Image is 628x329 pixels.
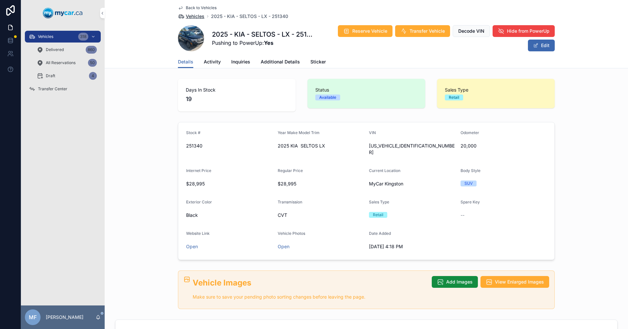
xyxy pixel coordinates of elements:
[461,130,479,135] span: Odometer
[369,199,389,204] span: Sales Type
[231,59,250,65] span: Inquiries
[278,199,302,204] span: Transmission
[464,181,473,186] div: SUV
[373,212,383,218] div: Retail
[193,277,427,301] div: ## Vehicle Images Make sure to save your pending photo sorting changes before leaving the page.
[315,87,417,93] span: Status
[88,59,97,67] div: 50
[186,212,198,218] span: Black
[278,143,364,149] span: 2025 KIA SELTOS LX
[38,86,67,92] span: Transfer Center
[461,143,547,149] span: 20,000
[204,56,221,69] a: Activity
[369,231,391,236] span: Date Added
[432,276,478,288] button: Add Images
[186,143,272,149] span: 251340
[193,277,427,288] h2: Vehicle Images
[186,199,212,204] span: Exterior Color
[46,47,64,52] span: Delivered
[78,33,88,41] div: 318
[25,83,101,95] a: Transfer Center
[461,168,480,173] span: Body Style
[186,87,288,93] span: Days In Stock
[493,25,555,37] button: Hide from PowerUp
[38,34,53,39] span: Vehicles
[46,314,83,320] p: [PERSON_NAME]
[278,181,364,187] span: $28,995
[46,60,76,65] span: All Reservations
[453,25,490,37] button: Decode VIN
[461,212,464,218] span: --
[178,56,193,68] a: Details
[278,130,320,135] span: Year Make Model Trim
[278,212,364,218] span: CVT
[495,279,544,285] span: View Enlarged Images
[186,130,201,135] span: Stock #
[178,59,193,65] span: Details
[186,244,198,249] a: Open
[507,28,549,34] span: Hide from PowerUp
[33,57,101,69] a: All Reservations50
[212,39,314,47] span: Pushing to PowerUp:
[278,231,305,236] span: Vehicle Photos
[33,44,101,56] a: Delivered860
[46,73,55,78] span: Draft
[352,28,387,34] span: Reserve Vehicle
[310,56,326,69] a: Sticker
[449,95,459,100] div: Retail
[410,28,445,34] span: Transfer Vehicle
[458,28,484,34] span: Decode VIN
[204,59,221,65] span: Activity
[369,181,403,187] span: MyCar Kingston
[33,70,101,82] a: Draft4
[278,244,289,249] a: Open
[178,5,217,10] a: Back to Vehicles
[193,293,427,301] p: Make sure to save your pending photo sorting changes before leaving the page.
[319,95,336,100] div: Available
[261,59,300,65] span: Additional Details
[369,243,455,250] span: [DATE] 4:18 PM
[212,30,314,39] h1: 2025 - KIA - SELTOS - LX - 251340
[186,5,217,10] span: Back to Vehicles
[21,26,105,103] div: scrollable content
[369,168,400,173] span: Current Location
[310,59,326,65] span: Sticker
[264,40,273,46] strong: Yes
[369,130,376,135] span: VIN
[528,40,555,51] button: Edit
[211,13,288,20] a: 2025 - KIA - SELTOS - LX - 251340
[480,276,549,288] button: View Enlarged Images
[461,199,480,204] span: Spare Key
[395,25,450,37] button: Transfer Vehicle
[186,168,211,173] span: Internet Price
[178,13,204,20] a: Vehicles
[186,231,210,236] span: Website Link
[29,313,37,321] span: MF
[186,181,272,187] span: $28,995
[369,143,455,156] span: [US_VEHICLE_IDENTIFICATION_NUMBER]
[445,87,547,93] span: Sales Type
[25,31,101,43] a: Vehicles318
[89,72,97,80] div: 4
[43,8,83,18] img: App logo
[338,25,392,37] button: Reserve Vehicle
[186,13,204,20] span: Vehicles
[261,56,300,69] a: Additional Details
[86,46,97,54] div: 860
[278,168,303,173] span: Regular Price
[446,279,473,285] span: Add Images
[186,95,288,104] span: 19
[231,56,250,69] a: Inquiries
